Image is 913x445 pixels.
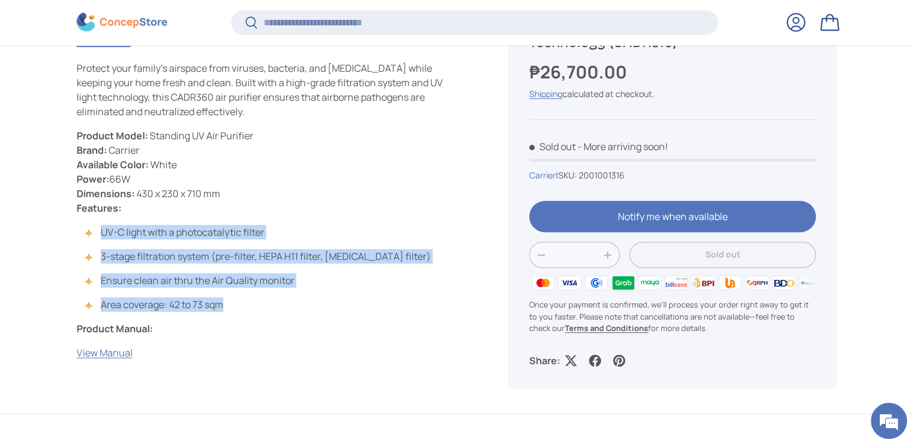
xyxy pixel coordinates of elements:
[583,274,609,292] img: gcash
[529,274,556,292] img: master
[63,68,203,83] div: Chat with us now
[797,274,824,292] img: metrobank
[579,169,625,181] span: 2001001316
[690,274,717,292] img: bpi
[77,158,148,171] strong: Available Color:
[109,172,130,186] span: 66W
[529,87,815,100] div: calculated at checkout.
[743,274,770,292] img: qrph
[198,6,227,35] div: Minimize live chat window
[663,274,690,292] img: billease
[70,141,167,263] span: We're online!
[148,158,177,171] span: White
[77,129,148,142] strong: Product Model:
[89,225,431,239] li: UV-C light with a photocatalytic filter
[6,308,230,350] textarea: Type your message and hit 'Enter'
[637,274,663,292] img: maya
[565,322,648,333] a: Terms and Conditions
[609,274,636,292] img: grabpay
[529,169,556,181] a: Carrier
[77,144,107,157] strong: Brand:
[629,242,815,268] button: Sold out
[529,353,560,368] p: Share:
[529,140,576,153] span: Sold out
[77,201,121,215] strong: Features:
[717,274,743,292] img: ubp
[107,144,139,157] span: Carrier
[89,273,431,288] li: Ensure clean air thru the Air Quality monitor
[89,249,431,264] li: 3-stage filtration system (pre-filter, HEPA H11 filter, [MEDICAL_DATA] filter)
[77,322,153,335] strong: Product Manual:
[77,346,133,359] a: View Manual
[77,61,451,119] p: Protect your family's airspace from viruses, bacteria, and [MEDICAL_DATA] while keeping your home...
[135,187,220,200] span: 430 x 230 x 710 mm
[77,187,135,200] strong: Dimensions:
[529,60,630,84] strong: ₱26,700.00
[556,274,583,292] img: visa
[89,297,431,312] li: Area coverage: 42 to 73 sqm
[558,169,577,181] span: SKU:
[771,274,797,292] img: bdo
[556,169,625,181] span: |
[529,88,562,99] a: Shipping
[577,140,668,153] p: - More arriving soon!
[77,13,167,32] img: ConcepStore
[529,299,815,334] p: Once your payment is confirmed, we'll process your order right away to get it to you faster. Plea...
[148,129,253,142] span: Standing UV Air Purifier
[77,172,109,186] strong: Power:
